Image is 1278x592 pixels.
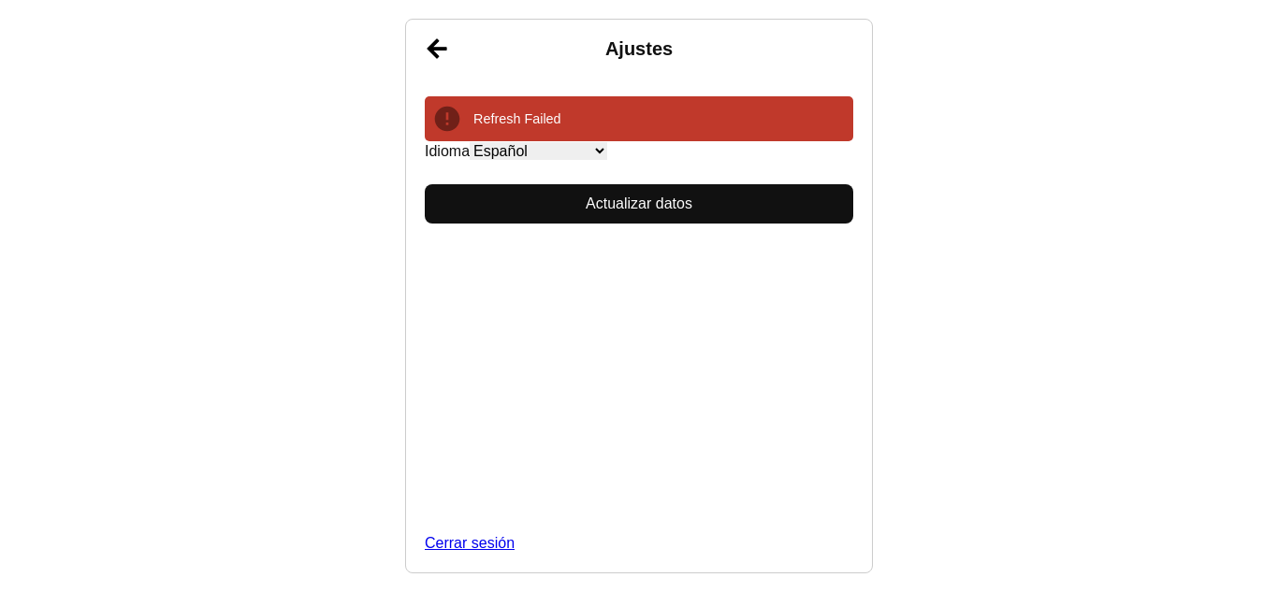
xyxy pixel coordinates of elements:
[406,38,872,59] h1: Ajustes
[414,25,460,72] a: Atrás
[425,533,853,554] a: Cerrar sesión
[473,110,846,128] p: Refresh Failed
[425,184,853,224] button: Actualizar datos
[425,143,470,159] label: Idioma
